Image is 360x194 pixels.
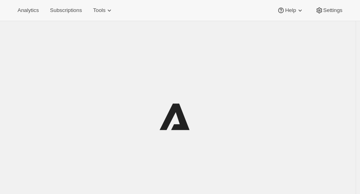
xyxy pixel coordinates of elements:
button: Settings [311,5,347,16]
span: Analytics [18,7,39,14]
button: Analytics [13,5,44,16]
button: Help [272,5,309,16]
button: Tools [88,5,118,16]
span: Tools [93,7,105,14]
span: Help [285,7,296,14]
span: Settings [323,7,342,14]
span: Subscriptions [50,7,82,14]
button: Subscriptions [45,5,87,16]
